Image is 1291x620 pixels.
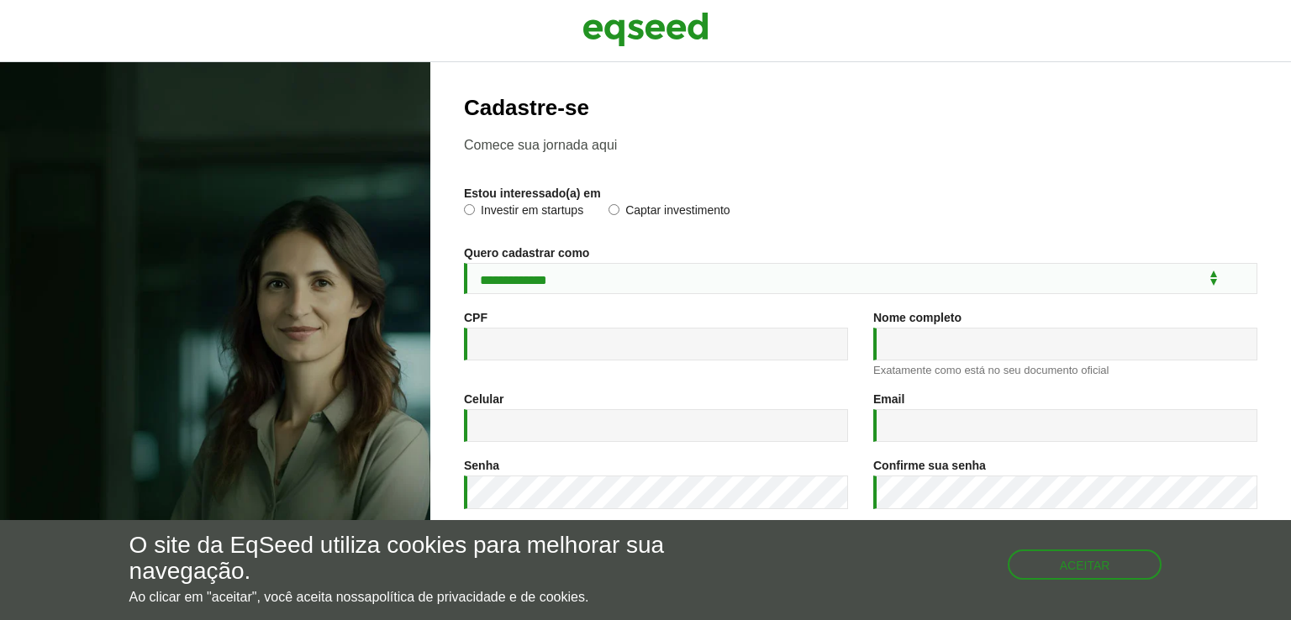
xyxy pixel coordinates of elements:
[873,393,904,405] label: Email
[129,533,749,585] h5: O site da EqSeed utiliza cookies para melhorar sua navegação.
[609,204,619,215] input: Captar investimento
[873,365,1257,376] div: Exatamente como está no seu documento oficial
[464,187,601,199] label: Estou interessado(a) em
[464,204,583,221] label: Investir em startups
[464,312,487,323] label: CPF
[464,247,589,259] label: Quero cadastrar como
[129,589,749,605] p: Ao clicar em "aceitar", você aceita nossa .
[464,137,1257,153] p: Comece sua jornada aqui
[464,460,499,471] label: Senha
[582,8,709,50] img: EqSeed Logo
[464,204,475,215] input: Investir em startups
[873,460,986,471] label: Confirme sua senha
[371,591,585,604] a: política de privacidade e de cookies
[1008,549,1162,580] button: Aceitar
[464,96,1257,120] h2: Cadastre-se
[609,204,730,221] label: Captar investimento
[873,312,962,323] label: Nome completo
[464,393,503,405] label: Celular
